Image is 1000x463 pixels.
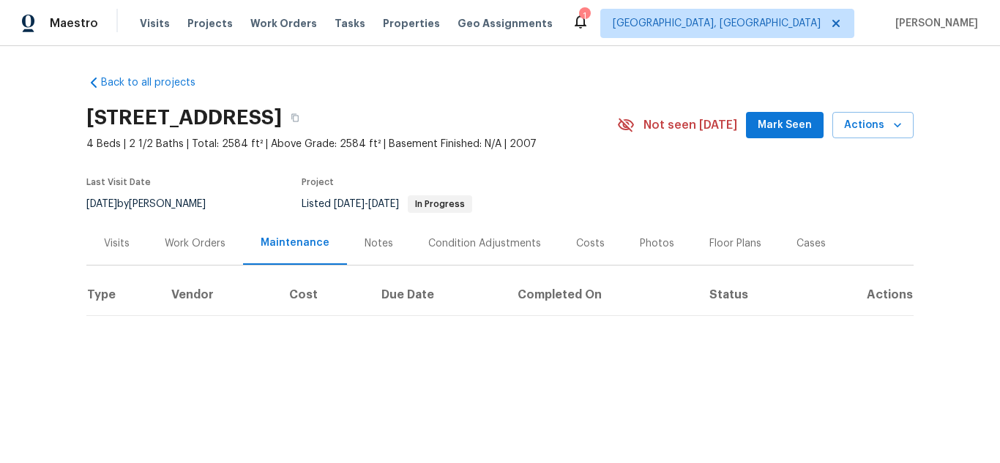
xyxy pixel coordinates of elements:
[758,116,812,135] span: Mark Seen
[383,16,440,31] span: Properties
[698,275,809,316] th: Status
[613,16,821,31] span: [GEOGRAPHIC_DATA], [GEOGRAPHIC_DATA]
[409,200,471,208] span: In Progress
[302,178,334,187] span: Project
[302,199,472,209] span: Listed
[335,18,365,29] span: Tasks
[809,275,914,316] th: Actions
[86,199,117,209] span: [DATE]
[334,199,399,209] span: -
[140,16,170,31] span: Visits
[428,236,541,251] div: Condition Adjustments
[579,9,589,23] div: 1
[506,275,698,316] th: Completed On
[86,75,227,90] a: Back to all projects
[640,236,674,251] div: Photos
[187,16,233,31] span: Projects
[50,16,98,31] span: Maestro
[709,236,761,251] div: Floor Plans
[365,236,393,251] div: Notes
[458,16,553,31] span: Geo Assignments
[250,16,317,31] span: Work Orders
[368,199,399,209] span: [DATE]
[282,105,308,131] button: Copy Address
[160,275,277,316] th: Vendor
[370,275,506,316] th: Due Date
[261,236,329,250] div: Maintenance
[746,112,824,139] button: Mark Seen
[104,236,130,251] div: Visits
[86,137,617,151] span: 4 Beds | 2 1/2 Baths | Total: 2584 ft² | Above Grade: 2584 ft² | Basement Finished: N/A | 2007
[86,178,151,187] span: Last Visit Date
[643,118,737,132] span: Not seen [DATE]
[334,199,365,209] span: [DATE]
[165,236,225,251] div: Work Orders
[796,236,826,251] div: Cases
[277,275,370,316] th: Cost
[844,116,902,135] span: Actions
[889,16,978,31] span: [PERSON_NAME]
[832,112,914,139] button: Actions
[576,236,605,251] div: Costs
[86,110,282,125] h2: [STREET_ADDRESS]
[86,195,223,213] div: by [PERSON_NAME]
[86,275,160,316] th: Type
